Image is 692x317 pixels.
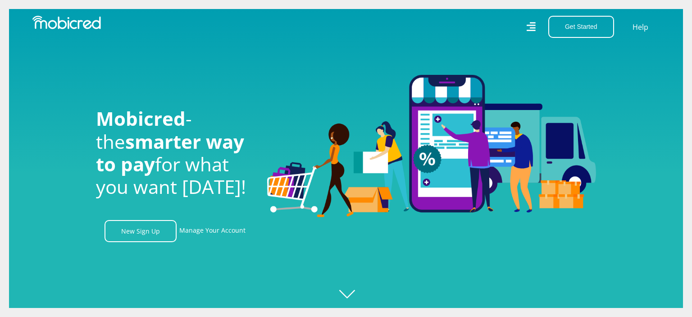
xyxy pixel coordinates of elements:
[96,129,244,177] span: smarter way to pay
[96,107,254,198] h1: - the for what you want [DATE]!
[632,21,649,33] a: Help
[96,106,186,131] span: Mobicred
[548,16,614,38] button: Get Started
[32,16,101,29] img: Mobicred
[105,220,177,242] a: New Sign Up
[267,75,596,217] img: Welcome to Mobicred
[179,220,246,242] a: Manage Your Account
